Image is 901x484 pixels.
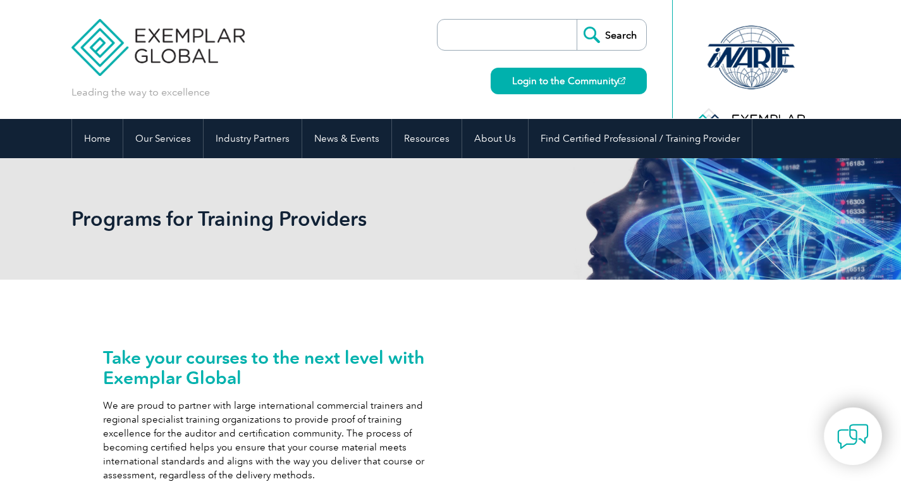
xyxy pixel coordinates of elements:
a: Find Certified Professional / Training Provider [529,119,752,158]
a: Industry Partners [204,119,302,158]
h2: Programs for Training Providers [71,209,603,229]
h2: Take your courses to the next level with Exemplar Global [103,347,444,388]
img: contact-chat.png [837,421,869,452]
a: Our Services [123,119,203,158]
p: Leading the way to excellence [71,85,210,99]
input: Search [577,20,646,50]
a: News & Events [302,119,391,158]
a: Home [72,119,123,158]
a: Resources [392,119,462,158]
img: open_square.png [618,77,625,84]
a: About Us [462,119,528,158]
p: We are proud to partner with large international commercial trainers and regional specialist trai... [103,399,444,482]
a: Login to the Community [491,68,647,94]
